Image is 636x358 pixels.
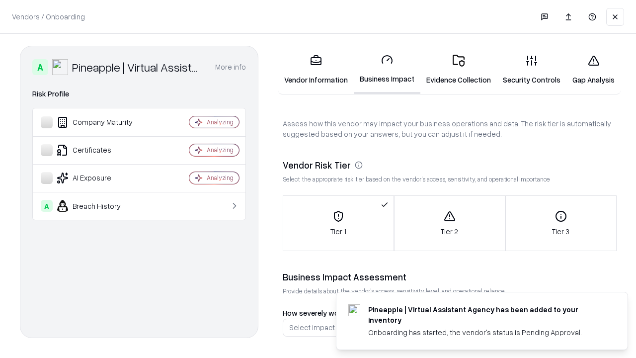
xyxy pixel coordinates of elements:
[32,59,48,75] div: A
[354,46,420,94] a: Business Impact
[552,226,569,237] p: Tier 3
[283,319,617,337] button: Select impact severity...
[283,175,617,183] p: Select the appropriate risk tier based on the vendor's access, sensitivity, and operational impor...
[41,200,159,212] div: Breach History
[72,59,203,75] div: Pineapple | Virtual Assistant Agency
[207,174,234,182] div: Analyzing
[283,308,555,317] label: How severely would your business be impacted if this vendor became unavailable?
[283,271,617,283] div: Business Impact Assessment
[330,226,346,237] p: Tier 1
[283,118,617,139] p: Assess how this vendor may impact your business operations and data. The risk tier is automatical...
[207,118,234,126] div: Analyzing
[283,287,617,295] p: Provide details about the vendor's access, sensitivity level, and operational reliance
[278,47,354,93] a: Vendor Information
[566,47,621,93] a: Gap Analysis
[32,88,246,100] div: Risk Profile
[283,159,617,171] div: Vendor Risk Tier
[289,322,368,333] div: Select impact severity...
[497,47,566,93] a: Security Controls
[41,200,53,212] div: A
[420,47,497,93] a: Evidence Collection
[215,58,246,76] button: More info
[368,327,604,338] div: Onboarding has started, the vendor's status is Pending Approval.
[207,146,234,154] div: Analyzing
[41,144,159,156] div: Certificates
[52,59,68,75] img: Pineapple | Virtual Assistant Agency
[41,116,159,128] div: Company Maturity
[41,172,159,184] div: AI Exposure
[348,304,360,316] img: trypineapple.com
[368,304,604,325] div: Pineapple | Virtual Assistant Agency has been added to your inventory
[441,226,458,237] p: Tier 2
[12,11,85,22] p: Vendors / Onboarding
